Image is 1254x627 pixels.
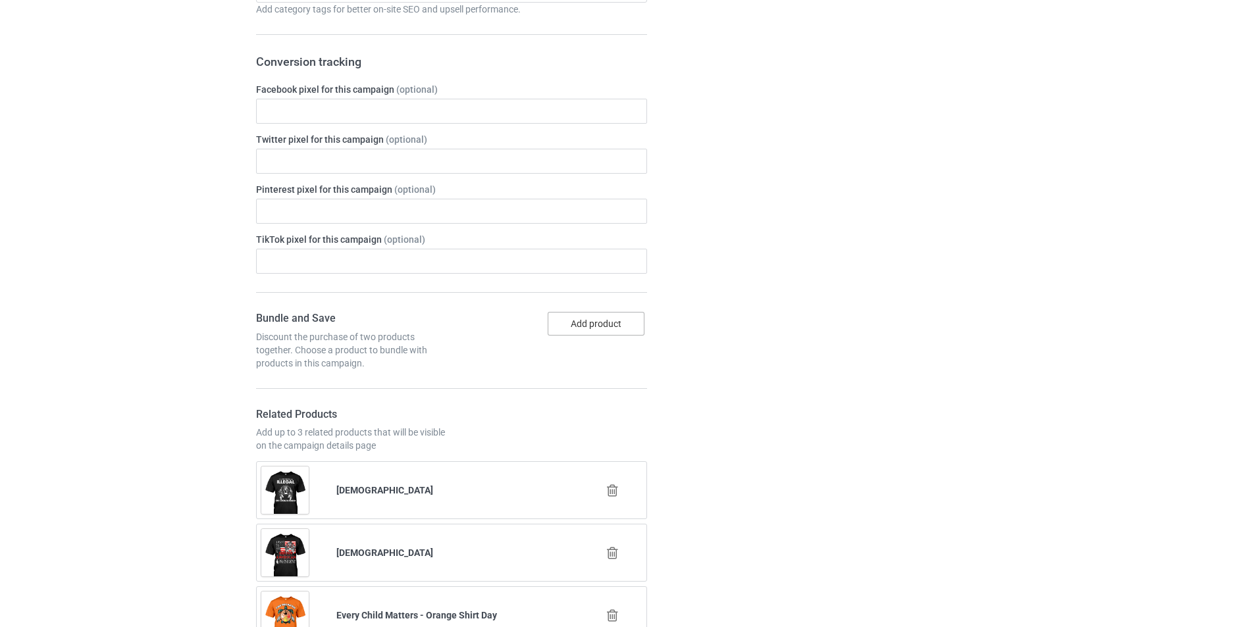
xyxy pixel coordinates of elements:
[256,426,447,452] div: Add up to 3 related products that will be visible on the campaign details page
[256,83,647,96] label: Facebook pixel for this campaign
[336,610,497,620] b: Every Child Matters - Orange Shirt Day
[256,233,647,246] label: TikTok pixel for this campaign
[336,485,433,495] b: [DEMOGRAPHIC_DATA]
[256,408,447,422] h4: Related Products
[256,133,647,146] label: Twitter pixel for this campaign
[548,312,644,336] button: Add product
[256,183,647,196] label: Pinterest pixel for this campaign
[386,134,427,145] span: (optional)
[256,330,447,370] div: Discount the purchase of two products together. Choose a product to bundle with products in this ...
[256,54,647,69] h3: Conversion tracking
[384,234,425,245] span: (optional)
[256,312,447,326] h4: Bundle and Save
[394,184,436,195] span: (optional)
[396,84,438,95] span: (optional)
[256,3,647,16] div: Add category tags for better on-site SEO and upsell performance.
[336,547,433,558] b: [DEMOGRAPHIC_DATA]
